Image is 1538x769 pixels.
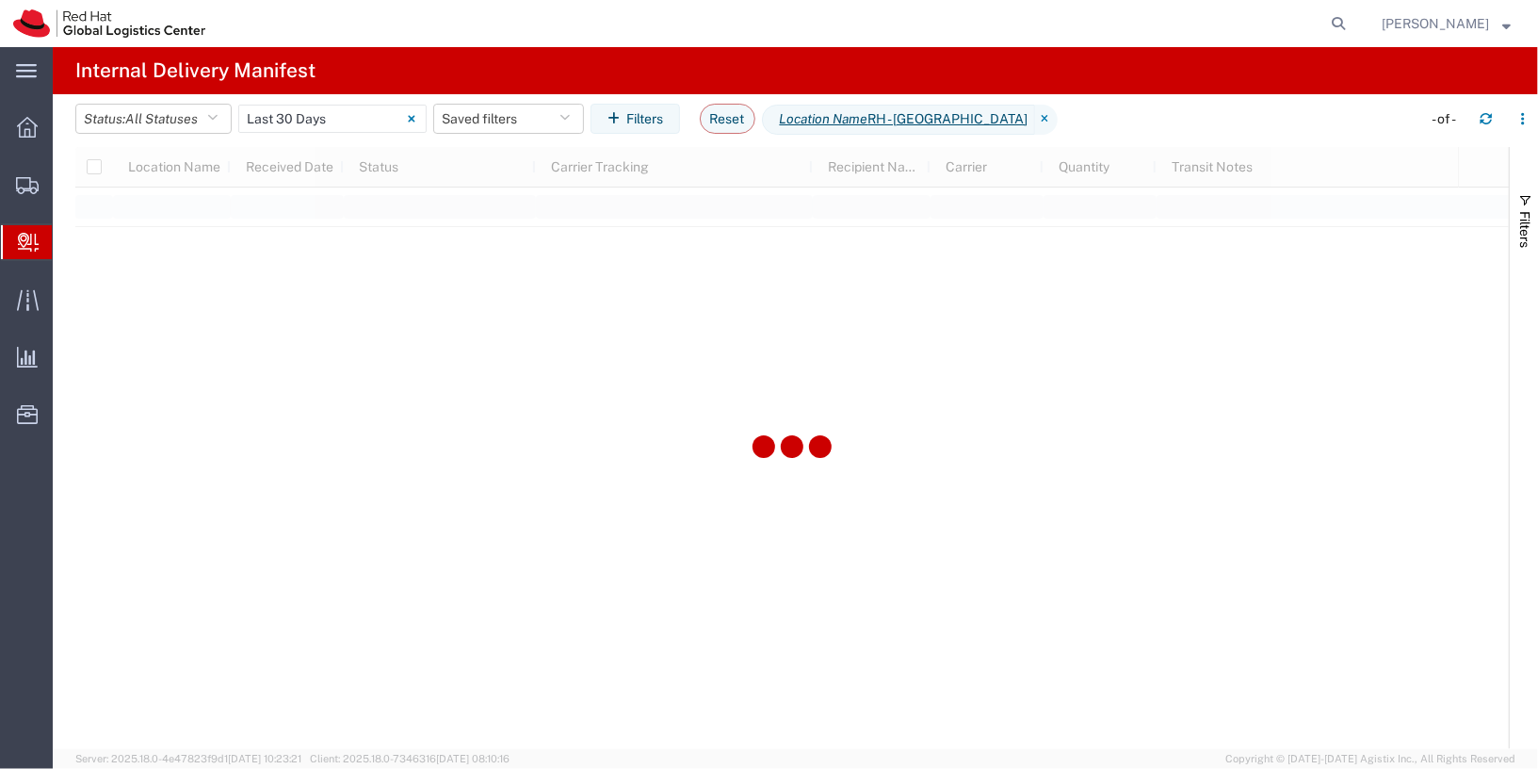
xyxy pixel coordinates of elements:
span: [DATE] 08:10:16 [436,753,510,764]
button: Saved filters [433,104,584,134]
span: Sally Chua [1382,13,1489,34]
button: Reset [700,104,755,134]
div: - of - [1432,109,1465,129]
img: logo [13,9,205,38]
span: [DATE] 10:23:21 [228,753,301,764]
button: Status:All Statuses [75,104,232,134]
span: Copyright © [DATE]-[DATE] Agistix Inc., All Rights Reserved [1225,751,1515,767]
button: [PERSON_NAME] [1381,12,1512,35]
button: Filters [591,104,680,134]
h4: Internal Delivery Manifest [75,47,316,94]
span: Server: 2025.18.0-4e47823f9d1 [75,753,301,764]
span: Client: 2025.18.0-7346316 [310,753,510,764]
i: Location Name [780,109,868,129]
span: Filters [1517,211,1532,248]
span: All Statuses [125,111,198,126]
span: Location Name RH - Singapore [762,105,1035,135]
